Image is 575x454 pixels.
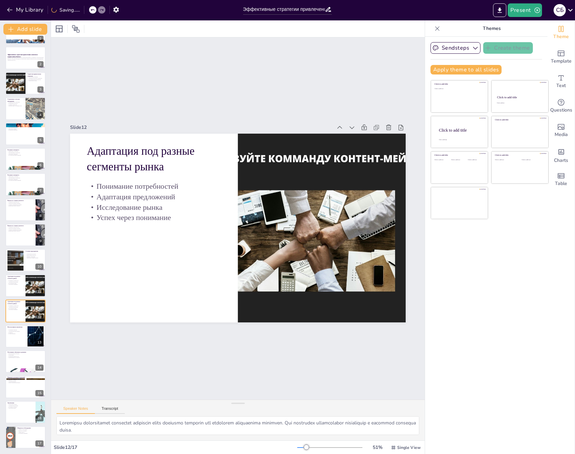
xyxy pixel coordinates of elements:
p: Таргетирование по интересам [7,152,44,153]
p: Адаптация предложений [7,405,34,406]
p: Постоянное обучение [7,406,34,408]
div: С Б [554,4,566,16]
p: Привлечение новых клиентов [7,231,34,232]
div: 9 [5,224,46,246]
p: Отзывы клиентов [7,333,26,334]
button: Экспорт в PowerPoint [493,3,506,17]
p: Успех в строительном бизнесе [7,382,44,384]
button: Speaker Notes [56,406,95,414]
button: Sendsteps [430,42,480,54]
div: 5 [5,123,46,145]
p: Социальные сети как инструмент [7,98,23,102]
div: 6 [37,162,44,168]
div: Click to add title [495,154,544,156]
div: 17 [5,426,46,449]
p: Эффективность рекламы [7,151,44,152]
input: Вставить заголовок [243,4,325,14]
p: Увеличение трафика [7,128,44,130]
div: Добавить таблицу [547,167,575,192]
p: Заключение [7,402,34,404]
div: 16 [35,415,44,421]
p: Укрепление позиций на рынке [26,257,44,258]
p: Оптимизация для поисковых систем [7,125,44,127]
span: Theme [553,33,569,40]
div: 15 [35,390,44,396]
div: Макет [54,23,65,34]
div: 8 [37,213,44,219]
p: Повышение качества услуг [7,356,44,357]
p: Адаптация под разные сегменты рынка [7,301,23,304]
textarea: Loremipsu dolorsitamet consectet adipiscin elits doeiusmo temporin utl etdolorem aliquaenima mini... [56,416,419,435]
p: Демонстрация проектов [26,255,44,256]
div: Click to add title [435,154,483,156]
p: Социальное доказательство [7,227,34,228]
p: Активное управление репутацией [7,204,34,205]
span: Single View [397,445,421,450]
p: Комплексный подход [28,80,44,81]
div: Изменить общую тему [547,20,575,45]
strong: Эффективные стратегии привлечения клиентов в строительном бизнесе [7,54,38,57]
p: Успех через анализ [7,407,34,409]
p: Адаптация предложений [7,281,23,283]
p: Понимание потребностей [111,123,238,187]
button: Apply theme to all slides [430,65,502,74]
p: Продвижение проектов [7,103,23,104]
p: Использование аналитики [7,326,26,328]
p: Инвестирование в обучение [7,353,44,355]
div: Click to add text [435,88,483,90]
p: Исследование рынка [7,308,23,309]
div: Slide 12 [120,64,362,177]
button: Create theme [483,42,533,54]
p: Адаптация предложений [106,133,233,197]
div: Click to add title [435,83,483,85]
div: 11 [5,274,46,297]
p: Конкуренция [7,354,44,356]
div: 2 [5,47,46,69]
p: Повышение конверсии [7,129,44,131]
p: SEO и контент-маркетинг [7,124,44,126]
p: Настройка рекламных кампаний [7,155,44,156]
div: 11 [35,289,44,295]
div: 8 [5,199,46,221]
div: Click to add text [468,159,483,161]
div: 3 [37,86,44,93]
button: My Library [5,4,46,15]
div: Получайте информацию в режиме реального времени от своей аудитории [547,94,575,118]
div: 14 [5,350,46,373]
button: Add slide [3,24,47,35]
p: Комплексный подход [7,404,34,405]
p: Конверсии [7,332,26,333]
div: Click to add text [497,102,542,104]
div: Click to add title [497,96,542,99]
div: 7 [5,173,46,196]
p: Установление контактов [26,253,44,255]
span: Text [556,82,566,89]
div: 9 [37,238,44,244]
p: Исследование рынка [102,142,229,206]
p: Важность отзывов клиентов [7,200,34,202]
p: Эффективность рекламы [7,176,44,178]
p: Адаптация под целевую аудиторию [28,78,44,79]
p: Социальное доказательство [7,201,34,203]
div: Добавить диаграммы и графики [547,143,575,167]
p: Эффективные стратегии [7,379,44,380]
p: Успех через понимание [7,309,23,310]
p: Реклама в интернете [7,149,44,151]
p: Постоянный анализ результатов [28,79,44,80]
p: Аналитические инструменты [7,331,26,332]
button: С Б [554,3,566,17]
p: Увеличение обращений [7,153,44,155]
p: Активное управление репутацией [7,229,34,231]
p: Общение с клиентами [26,256,44,257]
div: 16 [5,401,46,423]
div: Добавить текстовые поля [547,69,575,94]
div: Click to add text [435,159,450,161]
div: Добавить готовые слайды [547,45,575,69]
div: Click to add text [522,159,543,161]
p: Themes [443,20,541,37]
p: Таргетирование по интересам [7,178,44,179]
p: Успех через понимание [98,152,225,216]
div: Saving...... [51,7,80,13]
div: 1 [37,36,44,42]
div: 10 [35,264,44,270]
